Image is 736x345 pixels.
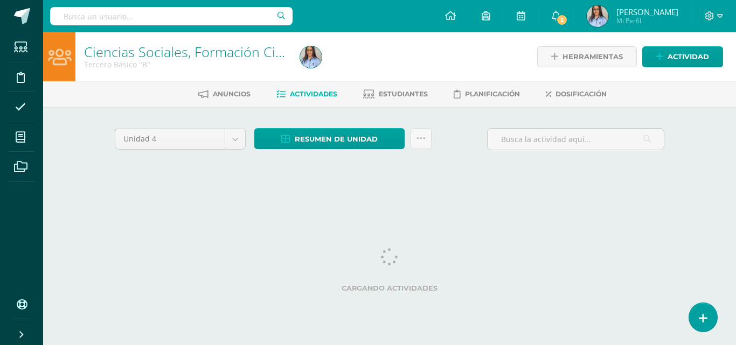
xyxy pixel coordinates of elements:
[363,86,428,103] a: Estudiantes
[668,47,709,67] span: Actividad
[84,44,287,59] h1: Ciencias Sociales, Formación Ciudadana e Interculturalidad
[123,129,217,149] span: Unidad 4
[379,90,428,98] span: Estudiantes
[556,90,607,98] span: Dosificación
[465,90,520,98] span: Planificación
[50,7,293,25] input: Busca un usuario...
[290,90,337,98] span: Actividades
[454,86,520,103] a: Planificación
[300,46,322,68] img: 70b1105214193c847cd35a8087b967c7.png
[198,86,251,103] a: Anuncios
[488,129,664,150] input: Busca la actividad aquí...
[295,129,378,149] span: Resumen de unidad
[587,5,608,27] img: 70b1105214193c847cd35a8087b967c7.png
[213,90,251,98] span: Anuncios
[276,86,337,103] a: Actividades
[546,86,607,103] a: Dosificación
[115,284,664,292] label: Cargando actividades
[616,6,678,17] span: [PERSON_NAME]
[556,14,568,26] span: 5
[115,129,245,149] a: Unidad 4
[254,128,405,149] a: Resumen de unidad
[616,16,678,25] span: Mi Perfil
[84,59,287,69] div: Tercero Básico 'B'
[642,46,723,67] a: Actividad
[563,47,623,67] span: Herramientas
[84,43,445,61] a: Ciencias Sociales, Formación Ciudadana e Interculturalidad
[537,46,637,67] a: Herramientas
